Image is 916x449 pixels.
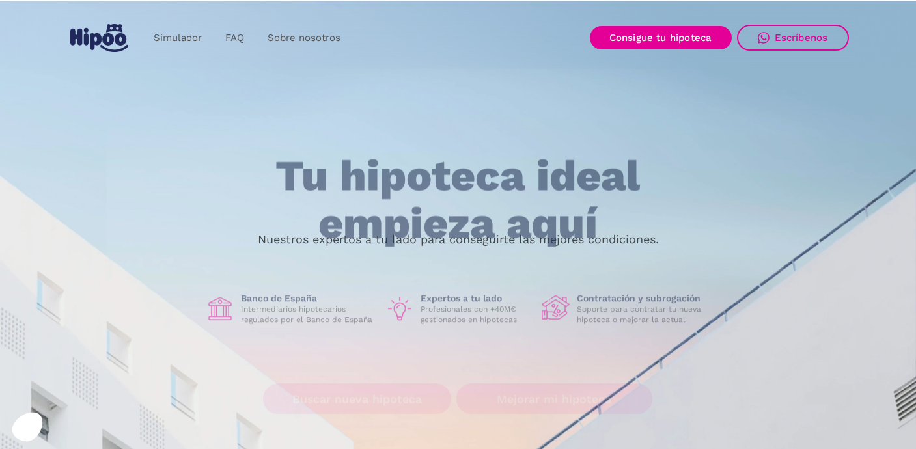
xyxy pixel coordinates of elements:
[214,25,256,51] a: FAQ
[256,25,352,51] a: Sobre nosotros
[241,293,375,305] h1: Banco de España
[68,19,132,57] a: home
[421,293,531,305] h1: Expertos a tu lado
[577,305,711,325] p: Soporte para contratar tu nueva hipoteca o mejorar la actual
[775,32,828,44] div: Escríbenos
[456,384,652,415] a: Mejorar mi hipoteca
[590,26,732,49] a: Consigue tu hipoteca
[263,384,451,415] a: Buscar nueva hipoteca
[577,293,711,305] h1: Contratación y subrogación
[142,25,214,51] a: Simulador
[421,305,531,325] p: Profesionales con +40M€ gestionados en hipotecas
[737,25,849,51] a: Escríbenos
[241,305,375,325] p: Intermediarios hipotecarios regulados por el Banco de España
[211,153,704,247] h1: Tu hipoteca ideal empieza aquí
